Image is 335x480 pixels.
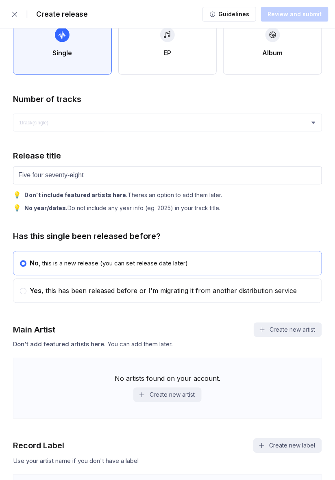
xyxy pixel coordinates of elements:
div: , this is a new release (you can set release date later) [26,259,188,267]
div: Has this single been released before? [13,232,161,241]
span: No [30,259,39,267]
input: Enter release title [13,167,322,185]
span: Don't add featured artists here [13,341,104,348]
div: No artists found on your account. [115,375,220,383]
button: EP [118,10,217,75]
div: Do not include any year info (eg: 2025) in your track title. [24,205,220,212]
div: Album [263,49,283,57]
div: Single [52,49,72,57]
div: , this has been released before or I'm migrating it from another distribution service [26,287,297,295]
div: . You can add them later. [13,341,322,348]
div: | [26,10,28,18]
b: Don't include featured artists here. [24,192,128,199]
b: No year/dates. [24,205,67,212]
button: Single [13,10,112,75]
span: Yes [30,287,41,295]
div: 💡 [13,191,21,199]
button: Create new label [253,439,322,453]
div: Number of tracks [13,94,81,104]
div: Use your artist name if you don't have a label [13,457,322,465]
div: Theres an option to add them later. [24,192,222,199]
div: Guidelines [216,10,249,18]
button: Create new artist [133,388,202,402]
div: Create release [31,10,88,18]
div: EP [163,49,171,57]
div: Main Artist [13,325,55,335]
button: Album [223,10,322,75]
div: Release title [13,151,61,161]
div: 💡 [13,204,21,212]
button: Create new artist [254,323,322,337]
button: Guidelines [202,7,256,22]
div: Record Label [13,441,64,451]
